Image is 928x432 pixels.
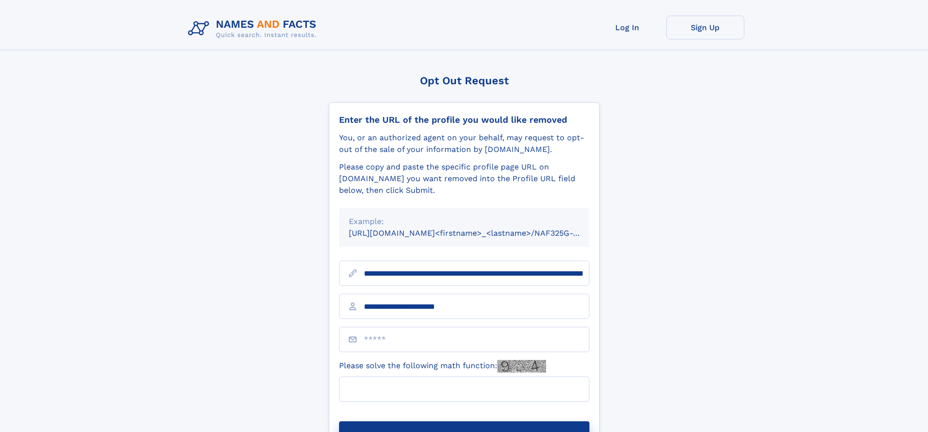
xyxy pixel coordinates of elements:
[339,360,546,373] label: Please solve the following math function:
[339,132,589,155] div: You, or an authorized agent on your behalf, may request to opt-out of the sale of your informatio...
[349,216,580,227] div: Example:
[588,16,666,39] a: Log In
[329,75,600,87] div: Opt Out Request
[349,228,608,238] small: [URL][DOMAIN_NAME]<firstname>_<lastname>/NAF325G-xxxxxxxx
[339,161,589,196] div: Please copy and paste the specific profile page URL on [DOMAIN_NAME] you want removed into the Pr...
[666,16,744,39] a: Sign Up
[184,16,324,42] img: Logo Names and Facts
[339,114,589,125] div: Enter the URL of the profile you would like removed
